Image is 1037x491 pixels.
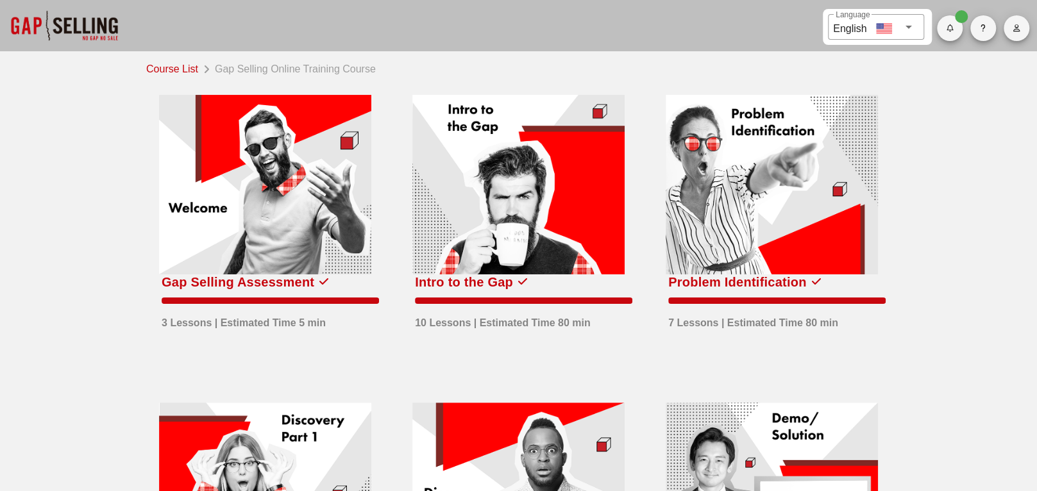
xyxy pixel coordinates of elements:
[162,272,314,292] div: Gap Selling Assessment
[210,59,376,77] div: Gap Selling Online Training Course
[162,309,326,331] div: 3 Lessons | Estimated Time 5 min
[415,309,591,331] div: 10 Lessons | Estimated Time 80 min
[668,309,838,331] div: 7 Lessons | Estimated Time 80 min
[146,59,203,77] a: Course List
[833,18,866,37] div: English
[828,14,924,40] div: LanguageEnglish
[955,10,968,23] span: Badge
[415,272,513,292] div: Intro to the Gap
[668,272,807,292] div: Problem Identification
[836,10,870,20] label: Language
